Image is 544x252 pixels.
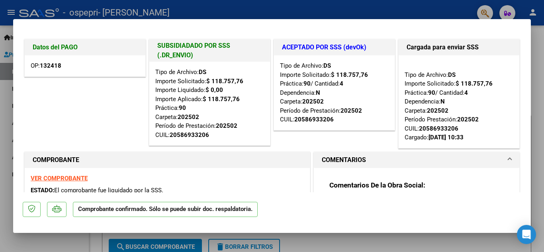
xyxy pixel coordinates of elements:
strong: $ 118.757,76 [206,78,243,85]
strong: 90 [428,89,435,96]
span: ESTADO: [31,187,54,194]
strong: 90 [303,80,311,87]
div: Tipo de Archivo: Importe Solicitado: Práctica: / Cantidad: Dependencia: Carpeta: Período Prestaci... [405,61,513,142]
strong: 202502 [427,107,448,114]
span: OP: [31,62,61,69]
strong: $ 118.757,76 [203,96,240,103]
strong: DS [199,68,206,76]
strong: $ 0,00 [205,86,223,94]
strong: 202502 [178,113,199,121]
strong: DS [323,62,331,69]
strong: 202502 [340,107,362,114]
strong: $ 118.757,76 [331,71,368,78]
div: Tipo de Archivo: Importe Solicitado: Importe Liquidado: Importe Aplicado: Práctica: Carpeta: Perí... [155,68,264,139]
div: Open Intercom Messenger [517,225,536,244]
strong: 132418 [40,62,61,69]
h1: Datos del PAGO [33,43,137,52]
strong: $ 118.757,76 [456,80,493,87]
div: Tipo de Archivo: Importe Solicitado: Práctica: / Cantidad: Dependencia: Carpeta: Período de Prest... [280,61,389,124]
strong: 90 [179,104,186,111]
strong: 202502 [302,98,324,105]
strong: DS [448,71,456,78]
strong: 202502 [216,122,237,129]
h1: Cargada para enviar SSS [407,43,511,52]
p: Comprobante confirmado. Sólo se puede subir doc. respaldatoria. [73,202,258,217]
strong: Comentarios De la Obra Social: [329,181,425,189]
a: VER COMPROBANTE [31,175,88,182]
strong: [DATE] 10:33 [429,134,464,141]
strong: N [316,89,320,96]
strong: N [440,98,445,105]
mat-expansion-panel-header: COMENTARIOS [314,152,519,168]
h1: COMENTARIOS [322,155,366,165]
div: 20586933206 [419,124,458,133]
strong: 4 [340,80,343,87]
div: 20586933206 [170,131,209,140]
strong: 202502 [457,116,479,123]
h1: SUBSIDIADADO POR SSS (.DR_ENVIO) [157,41,262,60]
strong: 4 [464,89,468,96]
span: El comprobante fue liquidado por la SSS. [54,187,163,194]
h1: ACEPTADO POR SSS (devOk) [282,43,387,52]
div: 20586933206 [294,115,334,124]
strong: COMPROBANTE [33,156,79,164]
